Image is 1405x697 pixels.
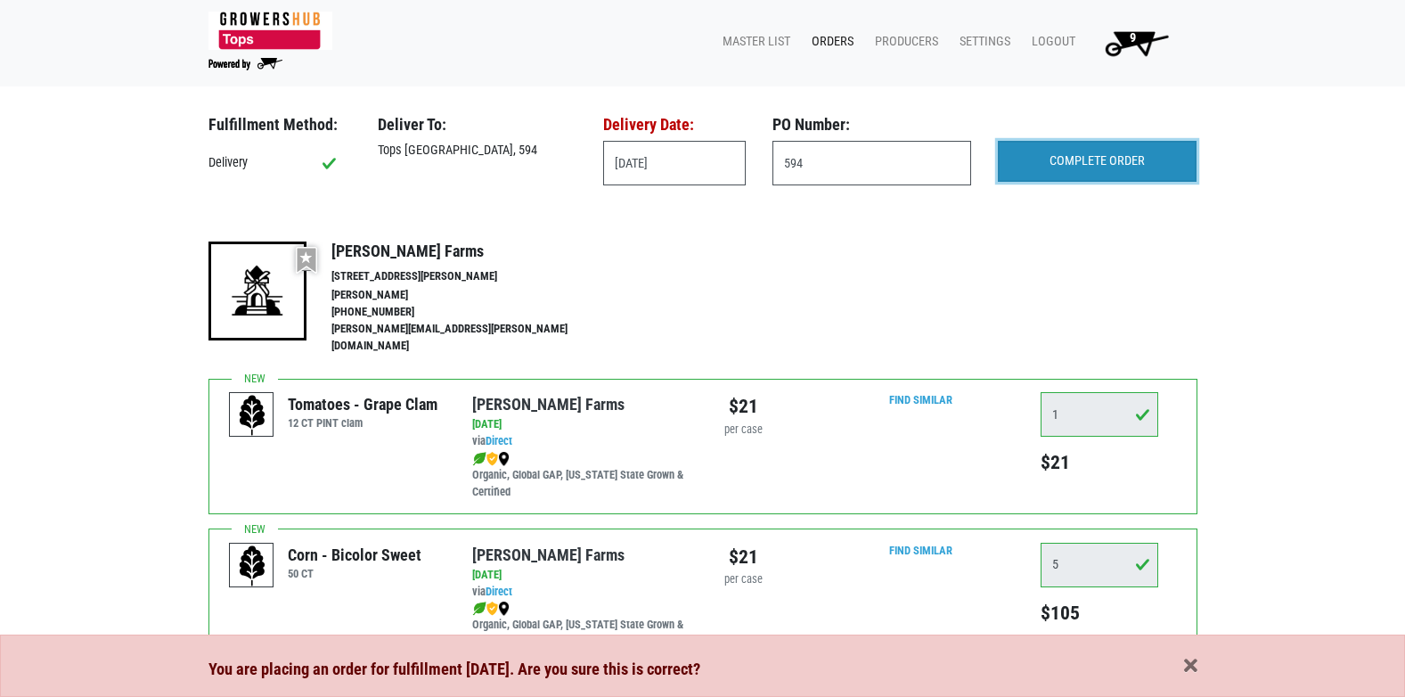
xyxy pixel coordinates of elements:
a: [PERSON_NAME] Farms [472,395,625,414]
div: via [472,433,689,450]
img: leaf-e5c59151409436ccce96b2ca1b28e03c.png [472,602,486,616]
a: Logout [1017,25,1082,59]
a: [PERSON_NAME] Farms [472,545,625,564]
img: 279edf242af8f9d49a69d9d2afa010fb.png [208,12,332,50]
h5: $21 [1041,451,1158,474]
div: $21 [716,392,771,421]
li: [STREET_ADDRESS][PERSON_NAME] [331,268,606,285]
img: map_marker-0e94453035b3232a4d21701695807de9.png [498,452,510,466]
li: [PERSON_NAME] [331,287,606,304]
img: leaf-e5c59151409436ccce96b2ca1b28e03c.png [472,452,486,466]
img: placeholder-variety-43d6402dacf2d531de610a020419775a.svg [230,544,274,588]
a: Find Similar [889,393,952,406]
div: [DATE] [472,416,689,433]
img: Powered by Big Wheelbarrow [208,58,282,70]
img: placeholder-variety-43d6402dacf2d531de610a020419775a.svg [230,393,274,438]
img: safety-e55c860ca8c00a9c171001a62a92dabd.png [486,602,498,616]
input: Select Date [603,141,746,185]
div: Organic, Global GAP, [US_STATE] State Grown & Certified [472,600,689,651]
h5: $105 [1041,602,1158,625]
span: 9 [1130,30,1136,45]
div: Tomatoes - Grape Clam [288,392,437,416]
input: Qty [1041,543,1158,587]
div: via [472,584,689,601]
div: per case [716,422,771,439]
div: You are placing an order for fulfillment [DATE]. Are you sure this is correct? [208,657,1197,682]
li: [PHONE_NUMBER] [331,304,606,321]
a: Producers [861,25,945,59]
img: Cart [1097,25,1176,61]
h3: Fulfillment Method: [208,115,351,135]
a: Direct [486,585,512,598]
a: 9 [1082,25,1183,61]
a: Find Similar [889,544,952,557]
h4: [PERSON_NAME] Farms [331,242,606,261]
img: safety-e55c860ca8c00a9c171001a62a92dabd.png [486,452,498,466]
input: Qty [1041,392,1158,437]
h3: Delivery Date: [603,115,746,135]
div: per case [716,571,771,588]
div: Corn - Bicolor Sweet [288,543,421,567]
a: Direct [486,434,512,447]
li: [PERSON_NAME][EMAIL_ADDRESS][PERSON_NAME][DOMAIN_NAME] [331,321,606,355]
h3: Deliver To: [378,115,576,135]
div: Organic, Global GAP, [US_STATE] State Grown & Certified [472,450,689,501]
input: COMPLETE ORDER [998,141,1197,182]
img: map_marker-0e94453035b3232a4d21701695807de9.png [498,602,510,616]
div: [DATE] [472,567,689,584]
h3: PO Number: [772,115,971,135]
a: Orders [797,25,861,59]
h6: 50 CT [288,567,421,580]
a: Settings [945,25,1017,59]
div: Tops [GEOGRAPHIC_DATA], 594 [364,141,590,160]
div: $21 [716,543,771,571]
h6: 12 CT PINT clam [288,416,437,430]
img: 19-7441ae2ccb79c876ff41c34f3bd0da69.png [208,242,306,340]
a: Master List [708,25,797,59]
